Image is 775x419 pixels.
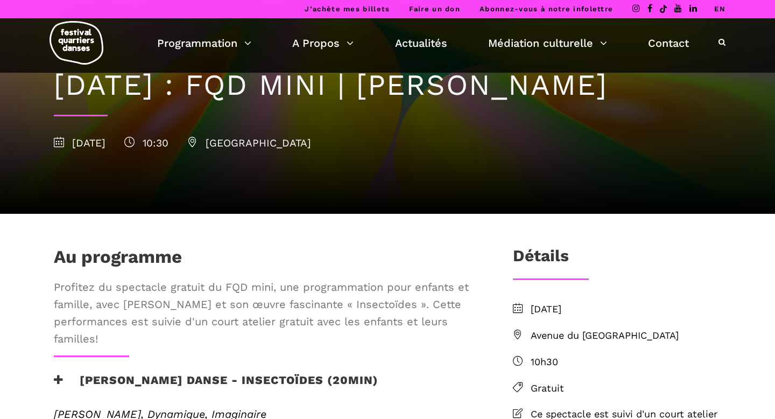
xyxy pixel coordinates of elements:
[157,34,251,52] a: Programmation
[54,278,478,347] span: Profitez du spectacle gratuit du FQD mini, une programmation pour enfants et famille, avec [PERSO...
[54,137,105,149] span: [DATE]
[395,34,447,52] a: Actualités
[714,5,725,13] a: EN
[187,137,311,149] span: [GEOGRAPHIC_DATA]
[305,5,390,13] a: J’achète mes billets
[54,373,378,400] h3: [PERSON_NAME] Danse - Insectoïdes (20min)
[480,5,613,13] a: Abonnez-vous à notre infolettre
[531,381,721,396] span: Gratuit
[531,302,721,317] span: [DATE]
[531,328,721,344] span: Avenue du [GEOGRAPHIC_DATA]
[54,246,182,273] h1: Au programme
[488,34,607,52] a: Médiation culturelle
[292,34,354,52] a: A Propos
[124,137,168,149] span: 10:30
[513,246,569,273] h3: Détails
[531,354,721,370] span: 10h30
[648,34,689,52] a: Contact
[50,21,103,65] img: logo-fqd-med
[409,5,460,13] a: Faire un don
[54,68,721,103] h1: [DATE] : FQD MINI | [PERSON_NAME]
